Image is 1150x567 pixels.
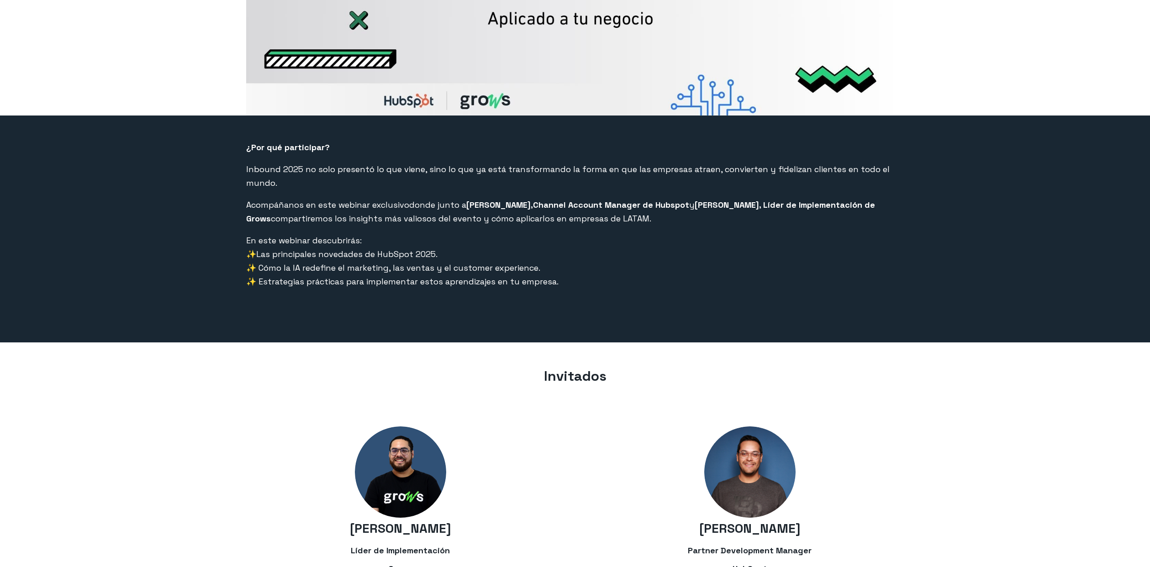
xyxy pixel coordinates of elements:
[246,234,904,289] p: ✨
[246,262,540,273] span: ✨ Cómo la IA redefine el marketing, las ventas y el customer experience.
[246,276,559,287] span: ✨ Estrategias prácticas para implementar estos aprendizajes en tu empresa.
[704,426,796,518] img: Foto speaker-charlie
[688,545,812,556] span: Partner Development Manager
[355,426,446,518] img: Diseño sin título
[699,520,801,536] span: [PERSON_NAME]
[246,142,330,152] span: ¿Por qué participar?
[533,199,689,210] span: Channel Account Manager de Hubspot
[351,545,450,556] span: Líder de Implementación
[246,199,875,224] span: donde junto a y compartiremos los insights más valiosos del evento y cómo aplicarlos en empresas ...
[350,520,451,536] span: [PERSON_NAME]
[256,249,438,259] span: Las principales novedades de HubSpot 2025.
[246,367,904,386] h2: Invitados
[466,199,533,210] strong: [PERSON_NAME],
[246,199,409,210] span: Acompáñanos en este webinar exclusivo
[246,164,890,188] span: Inbound 2025 no solo presentó lo que viene, sino lo que ya está transformando la forma en que las...
[246,235,362,246] span: En este webinar descubrirás:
